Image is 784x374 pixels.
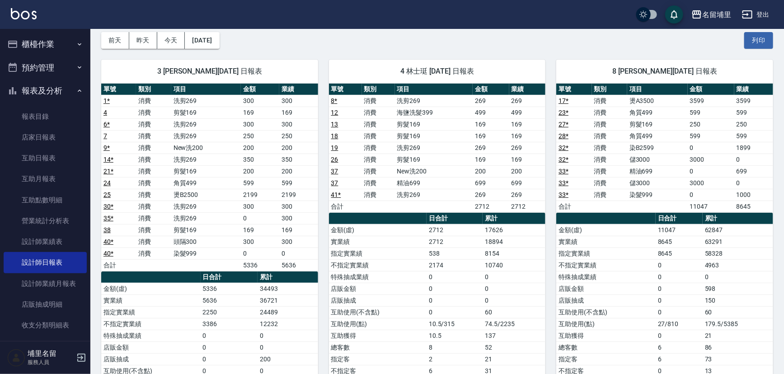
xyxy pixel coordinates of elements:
[362,84,395,95] th: 類別
[4,210,87,231] a: 營業統計分析表
[171,84,241,95] th: 項目
[473,107,509,118] td: 499
[4,127,87,148] a: 店家日報表
[734,118,773,130] td: 250
[136,224,171,236] td: 消費
[279,130,318,142] td: 250
[627,142,688,154] td: 染B2599
[279,248,318,259] td: 0
[688,189,734,201] td: 0
[329,330,427,341] td: 互助獲得
[656,306,703,318] td: 0
[329,295,427,306] td: 店販抽成
[627,177,688,189] td: 儲3000
[279,154,318,165] td: 350
[101,318,201,330] td: 不指定實業績
[241,130,279,142] td: 250
[279,236,318,248] td: 300
[279,201,318,212] td: 300
[627,84,688,95] th: 項目
[483,259,545,271] td: 10740
[703,353,773,365] td: 73
[592,118,627,130] td: 消費
[483,271,545,283] td: 0
[556,318,656,330] td: 互助使用(點)
[656,341,703,353] td: 6
[483,213,545,224] th: 累計
[703,224,773,236] td: 62847
[279,107,318,118] td: 169
[241,154,279,165] td: 350
[258,295,318,306] td: 36721
[4,106,87,127] a: 報表目錄
[556,283,656,295] td: 店販金額
[4,339,87,363] button: 客戶管理
[201,306,258,318] td: 2250
[483,306,545,318] td: 60
[362,95,395,107] td: 消費
[4,168,87,189] a: 互助月報表
[362,130,395,142] td: 消費
[11,8,37,19] img: Logo
[656,295,703,306] td: 0
[395,84,473,95] th: 項目
[483,318,545,330] td: 74.5/2235
[279,259,318,271] td: 5636
[329,224,427,236] td: 金額(虛)
[279,189,318,201] td: 2199
[734,177,773,189] td: 0
[427,283,483,295] td: 0
[136,236,171,248] td: 消費
[258,306,318,318] td: 24489
[362,177,395,189] td: 消費
[103,132,107,140] a: 7
[4,148,87,168] a: 互助日報表
[688,154,734,165] td: 3000
[136,212,171,224] td: 消費
[340,67,535,76] span: 4 林士珽 [DATE] 日報表
[101,330,201,341] td: 特殊抽成業績
[241,95,279,107] td: 300
[279,165,318,177] td: 200
[509,107,546,118] td: 499
[688,165,734,177] td: 0
[556,259,656,271] td: 不指定實業績
[656,271,703,283] td: 0
[4,33,87,56] button: 櫃檯作業
[483,330,545,341] td: 137
[4,252,87,273] a: 設計師日報表
[483,295,545,306] td: 0
[427,330,483,341] td: 10.5
[136,165,171,177] td: 消費
[688,107,734,118] td: 599
[101,306,201,318] td: 指定實業績
[362,118,395,130] td: 消費
[556,224,656,236] td: 金額(虛)
[136,177,171,189] td: 消費
[241,107,279,118] td: 169
[427,341,483,353] td: 8
[509,118,546,130] td: 169
[509,189,546,201] td: 269
[171,118,241,130] td: 洗剪269
[171,201,241,212] td: 洗剪269
[103,226,111,234] a: 38
[103,109,107,116] a: 4
[627,95,688,107] td: 燙A3500
[136,142,171,154] td: 消費
[241,84,279,95] th: 金額
[556,271,656,283] td: 特殊抽成業績
[556,306,656,318] td: 互助使用(不含點)
[509,201,546,212] td: 2712
[4,56,87,79] button: 預約管理
[734,130,773,142] td: 599
[592,177,627,189] td: 消費
[556,341,656,353] td: 總客數
[509,95,546,107] td: 269
[101,84,318,271] table: a dense table
[556,330,656,341] td: 互助獲得
[703,341,773,353] td: 86
[427,271,483,283] td: 0
[703,295,773,306] td: 150
[329,236,427,248] td: 實業績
